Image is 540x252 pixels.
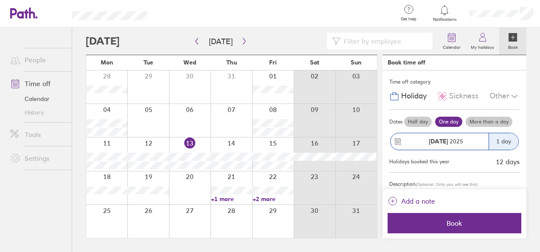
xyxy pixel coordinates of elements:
div: Time off category [389,76,520,88]
label: My holidays [466,42,499,50]
span: Get help [395,17,422,22]
a: Book [499,28,526,55]
div: 12 days [496,158,520,165]
strong: [DATE] [429,137,448,145]
span: 2025 [429,138,463,145]
label: Half day [404,117,432,127]
span: Holiday [401,92,427,101]
div: Book time off [388,59,425,66]
a: Notifications [431,4,458,22]
a: +1 more [211,195,252,203]
span: (Optional. Only you will see this) [416,182,478,187]
div: Other [489,88,520,104]
span: Mon [101,59,113,66]
span: Description [389,181,416,187]
label: More than a day [466,117,512,127]
a: Time off [3,75,72,92]
a: Calendar [438,28,466,55]
label: Book [503,42,523,50]
a: Calendar [3,92,72,106]
span: Add a note [401,194,435,208]
span: Sun [351,59,362,66]
div: 1 day [489,133,518,150]
a: My holidays [466,28,499,55]
label: One day [435,117,462,127]
span: Wed [183,59,196,66]
span: Book [394,219,515,227]
a: People [3,51,72,68]
span: Thu [226,59,237,66]
span: Fri [269,59,277,66]
span: Sat [310,59,319,66]
input: Filter by employee [340,33,427,49]
a: +2 more [253,195,293,203]
span: Tue [143,59,153,66]
button: [DATE] [202,34,239,48]
button: Book [388,213,521,233]
button: Add a note [388,194,435,208]
span: Notifications [431,17,458,22]
button: [DATE] 20251 day [389,129,520,154]
a: Tools [3,126,72,143]
a: History [3,106,72,119]
label: Calendar [438,42,466,50]
a: Settings [3,150,72,167]
span: Sickness [449,92,478,101]
div: Holidays booked this year [389,159,450,165]
span: Dates [389,119,402,125]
